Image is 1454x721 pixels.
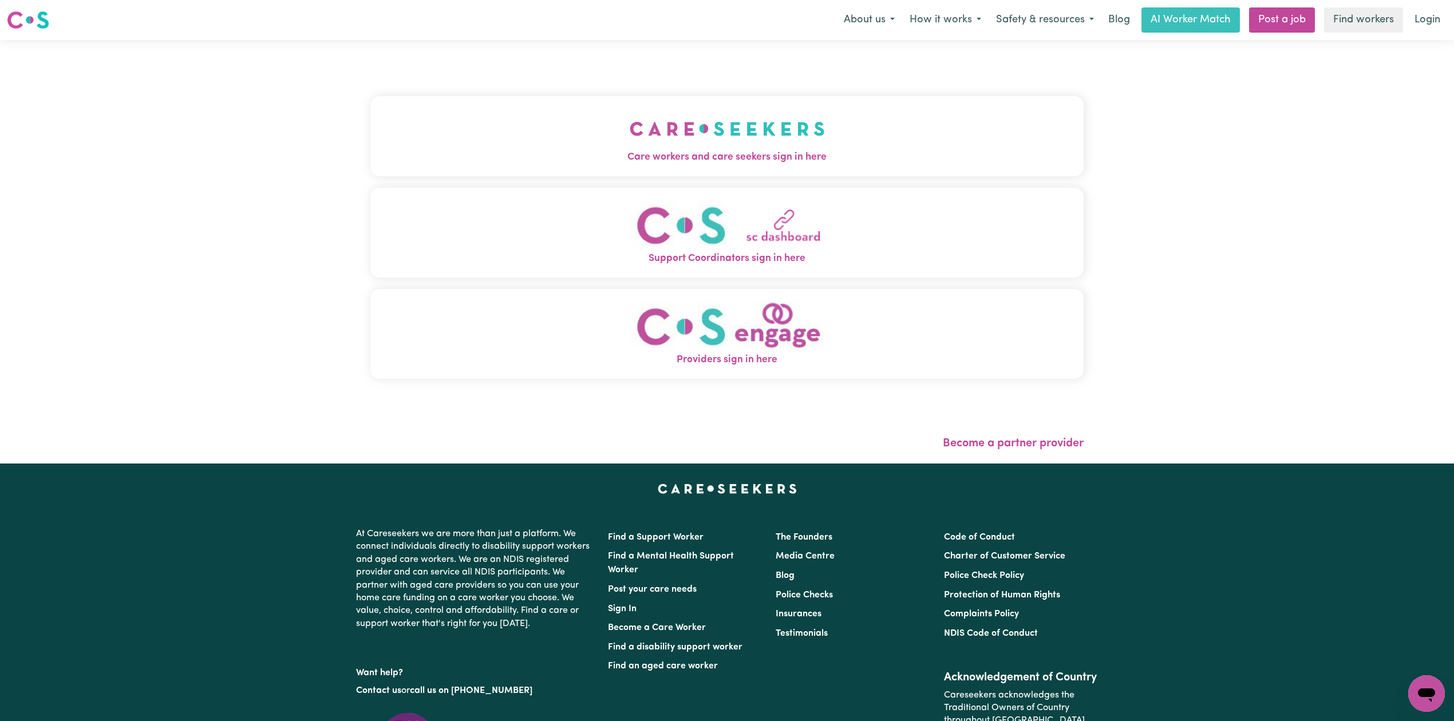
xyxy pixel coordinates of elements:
a: Insurances [776,609,821,619]
a: Sign In [608,604,637,613]
button: How it works [902,8,989,32]
a: NDIS Code of Conduct [944,629,1038,638]
a: Find workers [1324,7,1403,33]
a: Become a Care Worker [608,623,706,632]
a: Blog [776,571,795,580]
a: Code of Conduct [944,533,1015,542]
button: Support Coordinators sign in here [370,188,1084,278]
a: Login [1408,7,1447,33]
a: Contact us [356,686,401,695]
p: Want help? [356,662,594,679]
a: Protection of Human Rights [944,591,1060,600]
a: Post a job [1249,7,1315,33]
a: Blog [1101,7,1137,33]
a: Careseekers logo [7,7,49,33]
a: The Founders [776,533,832,542]
a: Find a disability support worker [608,643,742,652]
span: Care workers and care seekers sign in here [370,150,1084,165]
a: Complaints Policy [944,609,1019,619]
iframe: Button to launch messaging window [1408,675,1445,712]
a: Find an aged care worker [608,661,718,671]
a: Police Check Policy [944,571,1024,580]
a: Find a Mental Health Support Worker [608,552,734,575]
button: Care workers and care seekers sign in here [370,96,1084,176]
a: Charter of Customer Service [944,552,1065,561]
a: Media Centre [776,552,835,561]
a: Become a partner provider [943,438,1084,449]
span: Providers sign in here [370,352,1084,367]
p: or [356,680,594,702]
button: Providers sign in here [370,289,1084,379]
button: Safety & resources [989,8,1101,32]
h2: Acknowledgement of Country [944,671,1098,684]
a: Police Checks [776,591,833,600]
a: Post your care needs [608,585,697,594]
a: Careseekers home page [658,484,797,493]
a: Testimonials [776,629,828,638]
a: AI Worker Match [1141,7,1240,33]
a: Find a Support Worker [608,533,704,542]
img: Careseekers logo [7,10,49,30]
p: At Careseekers we are more than just a platform. We connect individuals directly to disability su... [356,523,594,635]
span: Support Coordinators sign in here [370,251,1084,266]
a: call us on [PHONE_NUMBER] [410,686,532,695]
button: About us [836,8,902,32]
